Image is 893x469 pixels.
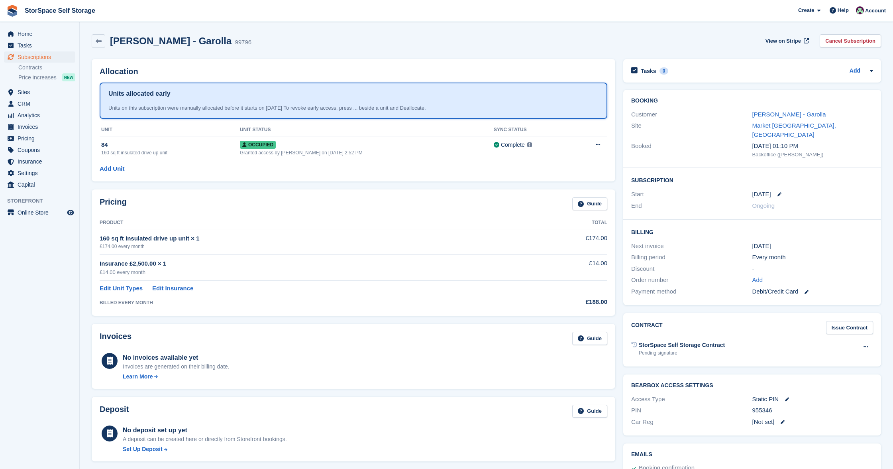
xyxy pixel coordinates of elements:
div: Static PIN [752,395,873,404]
div: Units on this subscription were manually allocated before it starts on [DATE] To revoke early acc... [108,104,599,112]
a: menu [4,144,75,156]
a: menu [4,207,75,218]
a: Guide [572,405,607,418]
div: [DATE] 01:10 PM [752,142,873,151]
span: Tasks [18,40,65,51]
h2: [PERSON_NAME] - Garolla [110,35,232,46]
div: Backoffice ([PERSON_NAME]) [752,151,873,159]
a: Set Up Deposit [123,445,287,453]
div: Order number [631,276,752,285]
div: 0 [659,67,669,75]
div: Site [631,121,752,139]
div: No deposit set up yet [123,426,287,435]
span: Coupons [18,144,65,156]
div: End [631,201,752,211]
div: Debit/Credit Card [752,287,873,296]
div: Booked [631,142,752,158]
td: £174.00 [517,229,607,254]
div: Insurance £2,500.00 × 1 [100,259,517,268]
a: View on Stripe [762,34,811,47]
div: StorSpace Self Storage Contract [639,341,725,349]
a: menu [4,51,75,63]
div: No invoices available yet [123,353,230,363]
span: Analytics [18,110,65,121]
div: NEW [62,73,75,81]
span: Subscriptions [18,51,65,63]
div: PIN [631,406,752,415]
a: Market [GEOGRAPHIC_DATA], [GEOGRAPHIC_DATA] [752,122,836,138]
span: Create [798,6,814,14]
a: Issue Contract [826,321,873,334]
h1: Units allocated early [108,89,171,99]
div: Invoices are generated on their billing date. [123,363,230,371]
div: Discount [631,264,752,274]
a: Learn More [123,372,230,381]
div: £188.00 [517,298,607,307]
div: Billing period [631,253,752,262]
span: Help [838,6,849,14]
span: Capital [18,179,65,190]
span: Price increases [18,74,57,81]
td: £14.00 [517,254,607,280]
div: 160 sq ft insulated drive up unit × 1 [100,234,517,243]
div: Next invoice [631,242,752,251]
div: - [752,264,873,274]
a: Price increases NEW [18,73,75,82]
a: Guide [572,197,607,211]
a: Add [752,276,763,285]
a: Add Unit [100,164,124,173]
span: Pricing [18,133,65,144]
p: A deposit can be created here or directly from Storefront bookings. [123,435,287,443]
div: £14.00 every month [100,268,517,276]
div: Set Up Deposit [123,445,163,453]
div: Access Type [631,395,752,404]
a: StorSpace Self Storage [22,4,98,17]
img: Ross Hadlington [856,6,864,14]
div: Every month [752,253,873,262]
span: CRM [18,98,65,109]
a: menu [4,28,75,39]
span: Insurance [18,156,65,167]
h2: Deposit [100,405,129,418]
h2: Tasks [641,67,656,75]
div: 99796 [235,38,251,47]
span: Sites [18,87,65,98]
h2: Emails [631,451,873,458]
th: Product [100,217,517,229]
div: 84 [101,140,240,150]
div: Complete [501,141,525,149]
h2: Allocation [100,67,607,76]
a: menu [4,133,75,144]
a: menu [4,121,75,132]
img: stora-icon-8386f47178a22dfd0bd8f6a31ec36ba5ce8667c1dd55bd0f319d3a0aa187defe.svg [6,5,18,17]
span: Storefront [7,197,79,205]
a: Cancel Subscription [820,34,881,47]
div: Granted access by [PERSON_NAME] on [DATE] 2:52 PM [240,149,494,156]
a: Edit Unit Types [100,284,143,293]
a: menu [4,167,75,179]
time: 2025-09-03 23:00:00 UTC [752,190,771,199]
span: Ongoing [752,202,775,209]
span: Account [865,7,886,15]
div: Learn More [123,372,153,381]
th: Total [517,217,607,229]
a: Guide [572,332,607,345]
a: Edit Insurance [152,284,193,293]
div: Customer [631,110,752,119]
a: [PERSON_NAME] - Garolla [752,111,826,118]
span: Home [18,28,65,39]
h2: Subscription [631,176,873,184]
div: 955346 [752,406,873,415]
div: [DATE] [752,242,873,251]
span: Invoices [18,121,65,132]
a: menu [4,40,75,51]
th: Unit [100,124,240,136]
a: menu [4,110,75,121]
th: Unit Status [240,124,494,136]
div: BILLED EVERY MONTH [100,299,517,306]
div: Pending signature [639,349,725,357]
div: Start [631,190,752,199]
span: Online Store [18,207,65,218]
img: icon-info-grey-7440780725fd019a000dd9b08b2336e03edf1995a4989e88bcd33f0948082b44.svg [527,142,532,147]
a: Preview store [66,208,75,217]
